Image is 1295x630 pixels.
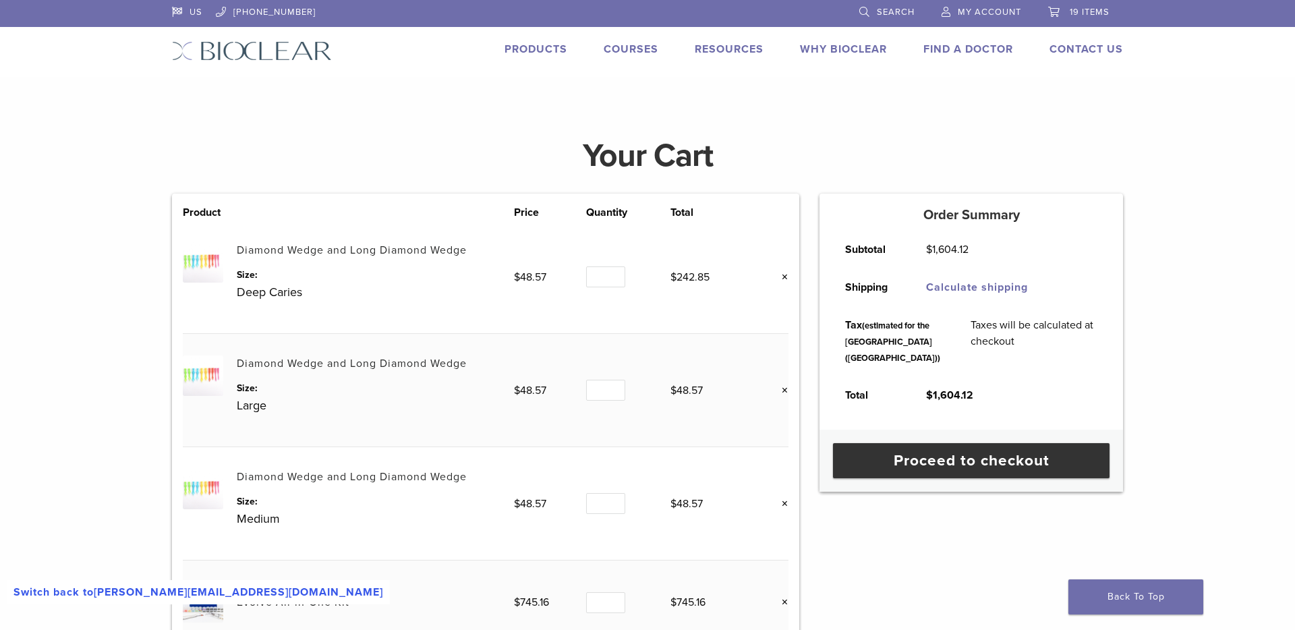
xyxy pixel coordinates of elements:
bdi: 48.57 [670,497,703,511]
th: Subtotal [830,231,911,268]
a: Contact Us [1049,42,1123,56]
bdi: 242.85 [670,270,710,284]
bdi: 48.57 [514,497,546,511]
bdi: 1,604.12 [926,389,973,402]
a: Find A Doctor [923,42,1013,56]
img: Diamond Wedge and Long Diamond Wedge [183,469,223,509]
span: $ [514,270,520,284]
dt: Size: [237,494,514,509]
span: My Account [958,7,1021,18]
a: Remove this item [771,382,788,399]
th: Price [514,204,586,221]
bdi: 48.57 [514,270,546,284]
a: Switch back to[PERSON_NAME][EMAIL_ADDRESS][DOMAIN_NAME] [7,580,390,604]
a: Diamond Wedge and Long Diamond Wedge [237,470,467,484]
bdi: 48.57 [514,384,546,397]
span: $ [514,384,520,397]
bdi: 745.16 [514,596,549,609]
a: Back To Top [1068,579,1203,614]
a: Courses [604,42,658,56]
a: Resources [695,42,764,56]
span: $ [670,384,677,397]
th: Total [830,376,911,414]
dt: Size: [237,381,514,395]
span: $ [926,243,932,256]
p: Deep Caries [237,282,514,302]
a: Remove this item [771,268,788,286]
a: Diamond Wedge and Long Diamond Wedge [237,244,467,257]
img: Bioclear [172,41,332,61]
a: Calculate shipping [926,281,1028,294]
a: Proceed to checkout [833,443,1110,478]
span: Search [877,7,915,18]
span: $ [514,497,520,511]
p: Medium [237,509,514,529]
span: 19 items [1070,7,1110,18]
th: Total [670,204,752,221]
span: $ [670,497,677,511]
h5: Order Summary [819,207,1123,223]
a: Remove this item [771,594,788,611]
span: $ [670,596,677,609]
span: $ [926,389,933,402]
td: Taxes will be calculated at checkout [955,306,1113,376]
th: Tax [830,306,955,376]
span: $ [670,270,677,284]
th: Shipping [830,268,911,306]
a: Diamond Wedge and Long Diamond Wedge [237,357,467,370]
bdi: 745.16 [670,596,706,609]
img: Diamond Wedge and Long Diamond Wedge [183,242,223,282]
th: Product [183,204,237,221]
a: Remove this item [771,495,788,513]
a: Why Bioclear [800,42,887,56]
a: Products [505,42,567,56]
h1: Your Cart [162,140,1133,172]
bdi: 1,604.12 [926,243,969,256]
th: Quantity [586,204,670,221]
small: (estimated for the [GEOGRAPHIC_DATA] ([GEOGRAPHIC_DATA])) [845,320,940,364]
img: Diamond Wedge and Long Diamond Wedge [183,355,223,395]
bdi: 48.57 [670,384,703,397]
span: $ [514,596,520,609]
dt: Size: [237,268,514,282]
p: Large [237,395,514,416]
